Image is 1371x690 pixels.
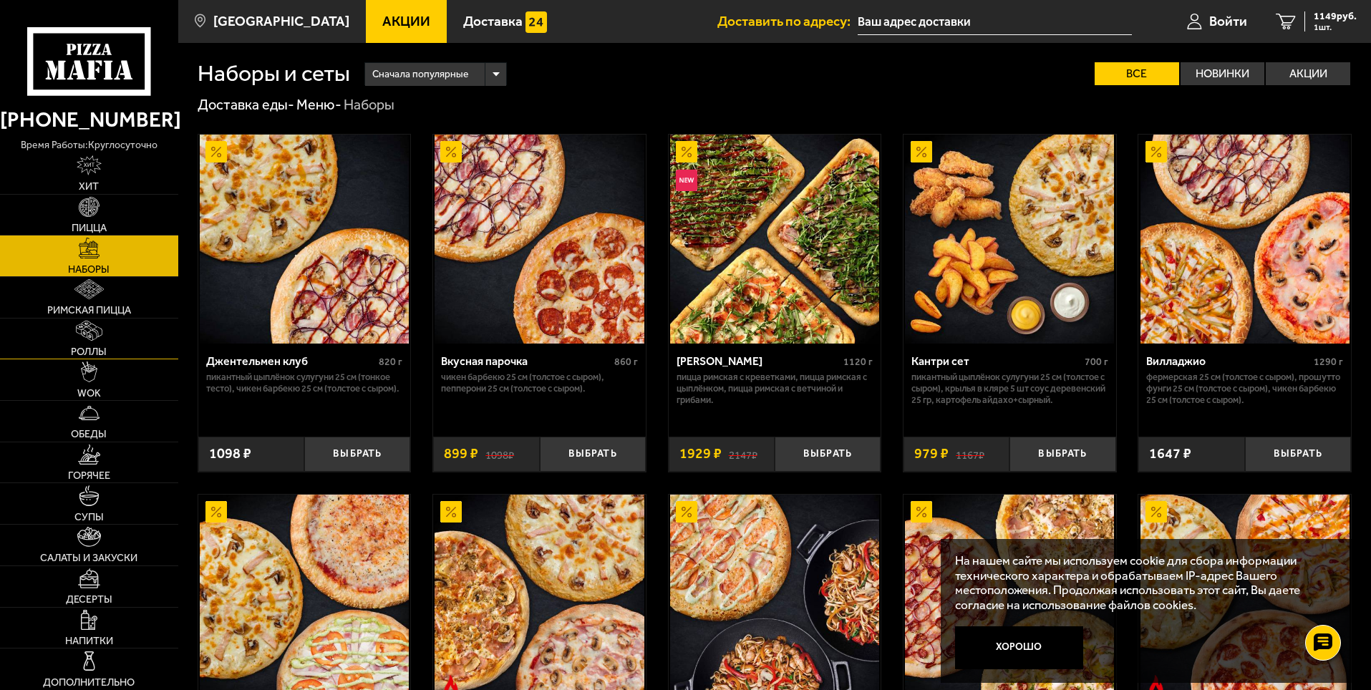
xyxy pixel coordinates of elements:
[1149,447,1191,461] span: 1647 ₽
[1009,437,1115,472] button: Выбрать
[433,135,646,344] a: АкционныйВкусная парочка
[1245,437,1351,472] button: Выбрать
[1314,11,1357,21] span: 1149 руб.
[911,501,932,523] img: Акционный
[1145,141,1167,162] img: Акционный
[1181,62,1265,85] label: Новинки
[209,447,251,461] span: 1098 ₽
[1314,23,1357,31] span: 1 шт.
[903,135,1116,344] a: АкционныйКантри сет
[440,141,462,162] img: Акционный
[372,61,468,88] span: Сначала популярные
[205,141,227,162] img: Акционный
[1266,62,1350,85] label: Акции
[205,501,227,523] img: Акционный
[198,96,294,113] a: Доставка еды-
[40,553,137,563] span: Салаты и закуски
[677,371,873,406] p: Пицца Римская с креветками, Пицца Римская с цыплёнком, Пицца Римская с ветчиной и грибами.
[74,512,104,522] span: Супы
[955,626,1084,669] button: Хорошо
[463,14,523,28] span: Доставка
[296,96,341,113] a: Меню-
[1146,354,1310,368] div: Вилладжио
[47,305,131,315] span: Римская пицца
[206,371,403,394] p: Пикантный цыплёнок сулугуни 25 см (тонкое тесто), Чикен Барбекю 25 см (толстое с сыром).
[717,14,858,28] span: Доставить по адресу:
[79,181,99,191] span: Хит
[1314,356,1343,368] span: 1290 г
[213,14,349,28] span: [GEOGRAPHIC_DATA]
[843,356,873,368] span: 1120 г
[441,371,638,394] p: Чикен Барбекю 25 см (толстое с сыром), Пепперони 25 см (толстое с сыром).
[200,135,409,344] img: Джентельмен клуб
[77,388,101,398] span: WOK
[1140,135,1350,344] img: Вилладжио
[66,594,112,604] span: Десерты
[485,447,514,461] s: 1098 ₽
[1209,14,1247,28] span: Войти
[1146,371,1343,406] p: Фермерская 25 см (толстое с сыром), Прошутто Фунги 25 см (толстое с сыром), Чикен Барбекю 25 см (...
[670,135,879,344] img: Мама Миа
[669,135,881,344] a: АкционныйНовинкаМама Миа
[905,135,1114,344] img: Кантри сет
[676,141,697,162] img: Акционный
[911,141,932,162] img: Акционный
[68,470,110,480] span: Горячее
[676,170,697,191] img: Новинка
[435,135,644,344] img: Вкусная парочка
[65,636,113,646] span: Напитки
[956,447,984,461] s: 1167 ₽
[198,62,350,85] h1: Наборы и сеты
[1085,356,1108,368] span: 700 г
[955,553,1329,613] p: На нашем сайте мы используем cookie для сбора информации технического характера и обрабатываем IP...
[68,264,110,274] span: Наборы
[540,437,646,472] button: Выбрать
[676,501,697,523] img: Акционный
[775,437,881,472] button: Выбрать
[344,96,394,115] div: Наборы
[1138,135,1351,344] a: АкционныйВилладжио
[71,429,107,439] span: Обеды
[858,9,1132,35] input: Ваш адрес доставки
[382,14,430,28] span: Акции
[677,354,840,368] div: [PERSON_NAME]
[304,437,410,472] button: Выбрать
[440,501,462,523] img: Акционный
[441,354,611,368] div: Вкусная парочка
[1145,501,1167,523] img: Акционный
[614,356,638,368] span: 860 г
[72,223,107,233] span: Пицца
[525,11,547,33] img: 15daf4d41897b9f0e9f617042186c801.svg
[71,346,107,356] span: Роллы
[43,677,135,687] span: Дополнительно
[206,354,376,368] div: Джентельмен клуб
[198,135,411,344] a: АкционныйДжентельмен клуб
[444,447,478,461] span: 899 ₽
[911,354,1081,368] div: Кантри сет
[914,447,949,461] span: 979 ₽
[1095,62,1179,85] label: Все
[911,371,1108,406] p: Пикантный цыплёнок сулугуни 25 см (толстое с сыром), крылья в кляре 5 шт соус деревенский 25 гр, ...
[729,447,757,461] s: 2147 ₽
[379,356,402,368] span: 820 г
[679,447,722,461] span: 1929 ₽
